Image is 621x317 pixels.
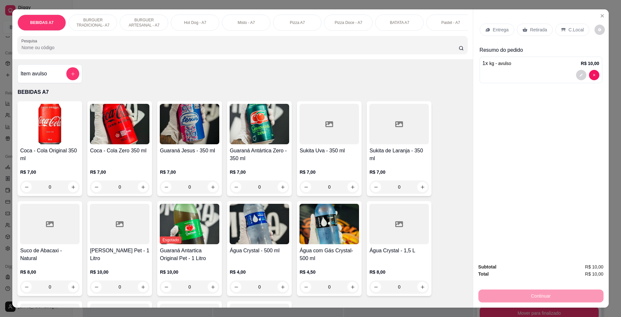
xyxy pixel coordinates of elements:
[21,182,32,192] button: decrease-product-quantity
[530,27,547,33] p: Retirada
[21,44,458,51] input: Pesquisa
[91,282,102,292] button: decrease-product-quantity
[301,182,311,192] button: decrease-product-quantity
[597,11,607,21] button: Close
[21,38,39,44] label: Pesquisa
[231,182,241,192] button: decrease-product-quantity
[371,282,381,292] button: decrease-product-quantity
[441,20,460,25] p: Pastel - A7
[371,182,381,192] button: decrease-product-quantity
[161,182,171,192] button: decrease-product-quantity
[66,67,79,80] button: add-separate-item
[160,269,219,275] p: R$ 10,00
[90,269,149,275] p: R$ 10,00
[480,46,602,54] p: Resumo do pedido
[300,269,359,275] p: R$ 4,50
[20,147,80,162] h4: Coca - Cola Original 350 ml
[160,204,219,244] img: product-image
[230,147,289,162] h4: Guaraná Antártica Zero - 350 ml
[160,247,219,262] h4: Guaraná Antartica Original Pet - 1 Litro
[369,169,429,175] p: R$ 7,00
[230,104,289,144] img: product-image
[20,104,80,144] img: product-image
[390,20,409,25] p: BATATA A7
[238,20,255,25] p: Misto - A7
[300,147,359,155] h4: Sukita Uva - 350 ml
[30,20,53,25] p: BEBIDAS A7
[300,204,359,244] img: product-image
[208,182,218,192] button: increase-product-quantity
[138,182,148,192] button: increase-product-quantity
[478,264,496,269] strong: Subtotal
[478,271,489,277] strong: Total
[594,25,605,35] button: decrease-product-quantity
[585,263,604,270] span: R$ 10,00
[576,70,586,80] button: decrease-product-quantity
[20,269,80,275] p: R$ 8,00
[91,182,102,192] button: decrease-product-quantity
[483,60,511,67] p: 1 x
[90,104,149,144] img: product-image
[230,204,289,244] img: product-image
[278,282,288,292] button: increase-product-quantity
[489,61,511,66] span: kg - avulso
[569,27,584,33] p: C.Local
[68,282,78,292] button: increase-product-quantity
[369,147,429,162] h4: Sukita de Laranja - 350 ml
[125,17,163,28] p: BURGUER ARTESANAL - A7
[21,282,32,292] button: decrease-product-quantity
[369,269,429,275] p: R$ 8,00
[335,20,362,25] p: Pizza Doce - A7
[160,236,181,244] span: Esgotado
[160,147,219,155] h4: Guaraná Jesus - 350 ml
[231,282,241,292] button: decrease-product-quantity
[585,270,604,278] span: R$ 10,00
[417,182,428,192] button: increase-product-quantity
[20,247,80,262] h4: Suco de Abacaxi - Natural
[581,60,599,67] p: R$ 10,00
[230,269,289,275] p: R$ 4,00
[90,247,149,262] h4: [PERSON_NAME] Pet - 1 Litro
[369,247,429,255] h4: Água Crystal - 1,5 L
[74,17,112,28] p: BURGUER TRADICIONAL- A7
[300,169,359,175] p: R$ 7,00
[161,282,171,292] button: decrease-product-quantity
[184,20,206,25] p: Hot Dog - A7
[90,169,149,175] p: R$ 7,00
[230,247,289,255] h4: Água Crystal - 500 ml
[278,182,288,192] button: increase-product-quantity
[230,169,289,175] p: R$ 7,00
[20,169,80,175] p: R$ 7,00
[589,70,599,80] button: decrease-product-quantity
[347,282,358,292] button: increase-product-quantity
[20,70,47,78] h4: Item avulso
[300,247,359,262] h4: Água com Gás Crystal- 500 ml
[290,20,305,25] p: Pizza A7
[160,169,219,175] p: R$ 7,00
[90,147,149,155] h4: Coca - Cola Zero 350 ml
[68,182,78,192] button: increase-product-quantity
[208,282,218,292] button: increase-product-quantity
[17,88,467,96] p: BEBIDAS A7
[160,104,219,144] img: product-image
[417,282,428,292] button: increase-product-quantity
[347,182,358,192] button: increase-product-quantity
[493,27,509,33] p: Entrega
[301,282,311,292] button: decrease-product-quantity
[138,282,148,292] button: increase-product-quantity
